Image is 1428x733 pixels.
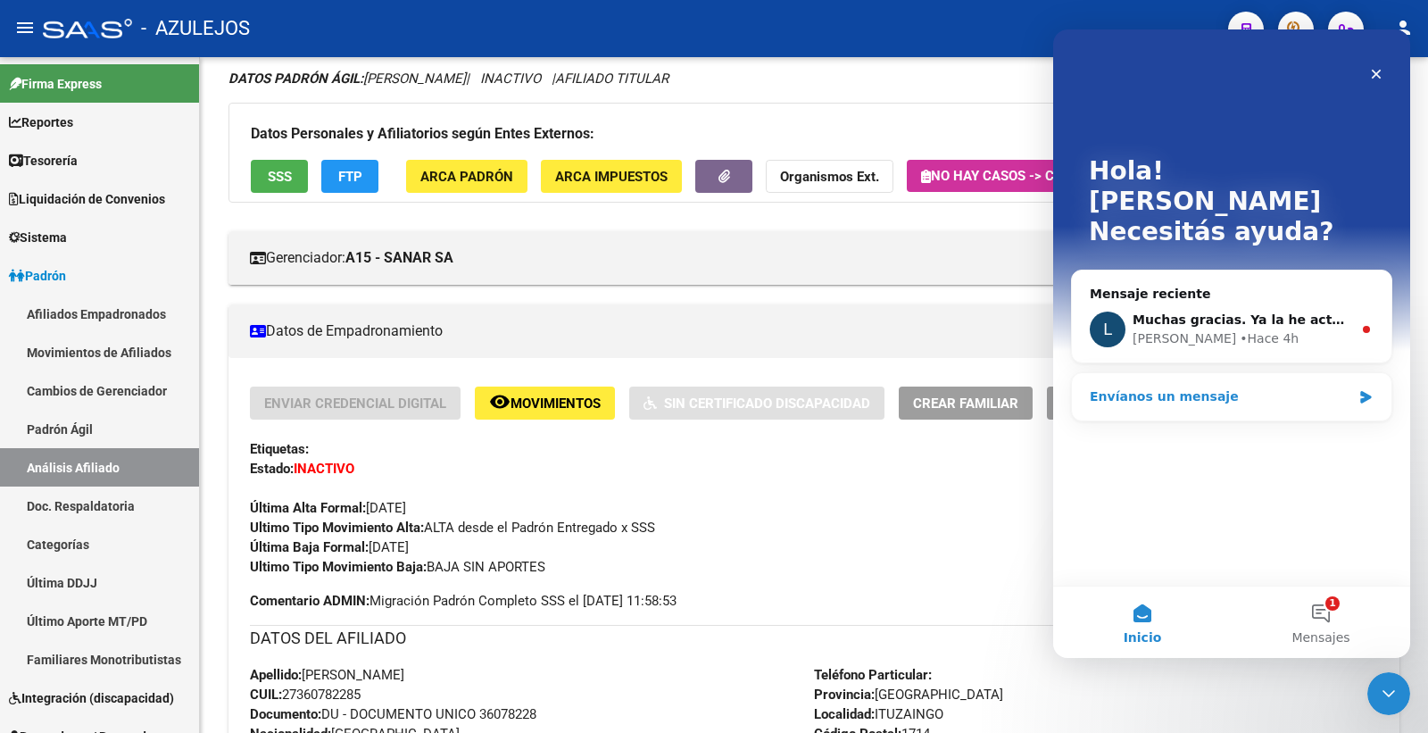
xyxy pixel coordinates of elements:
[814,687,1003,703] span: [GEOGRAPHIC_DATA]
[250,667,302,683] strong: Apellido:
[250,321,1357,341] mat-panel-title: Datos de Empadronamiento
[420,169,513,185] span: ARCA Padrón
[9,189,165,209] span: Liquidación de Convenios
[814,667,932,683] strong: Teléfono Particular:
[913,396,1018,412] span: Crear Familiar
[489,391,511,412] mat-icon: remove_red_eye
[250,539,409,555] span: [DATE]
[37,358,298,377] div: Envíanos un mensaje
[921,168,1088,184] span: No hay casos -> Crear
[541,160,682,193] button: ARCA Impuestos
[1367,672,1410,715] iframe: Intercom live chat
[9,228,67,247] span: Sistema
[268,169,292,185] span: SSS
[475,387,615,420] button: Movimientos
[899,387,1033,420] button: Crear Familiar
[250,500,406,516] span: [DATE]
[664,396,870,412] span: Sin Certificado Discapacidad
[14,17,36,38] mat-icon: menu
[814,706,875,722] strong: Localidad:
[187,300,245,319] div: • Hace 4h
[1053,29,1410,658] iframe: Intercom live chat
[9,688,174,708] span: Integración (discapacidad)
[907,160,1102,192] button: No hay casos -> Crear
[511,396,601,412] span: Movimientos
[338,169,362,185] span: FTP
[238,602,296,614] span: Mensajes
[250,706,321,722] strong: Documento:
[321,160,378,193] button: FTP
[250,520,424,536] strong: Ultimo Tipo Movimiento Alta:
[9,151,78,171] span: Tesorería
[250,520,655,536] span: ALTA desde el Padrón Entregado x SSS
[264,396,446,412] span: Enviar Credencial Digital
[250,591,677,611] span: Migración Padrón Completo SSS el [DATE] 11:58:53
[250,387,461,420] button: Enviar Credencial Digital
[250,667,404,683] span: [PERSON_NAME]
[250,593,369,609] strong: Comentario ADMIN:
[250,248,1357,268] mat-panel-title: Gerenciador:
[251,121,1377,146] h3: Datos Personales y Afiliatorios según Entes Externos:
[9,266,66,286] span: Padrón
[1392,17,1414,38] mat-icon: person
[250,706,536,722] span: DU - DOCUMENTO UNICO 36078228
[766,160,893,193] button: Organismos Ext.
[555,169,668,185] span: ARCA Impuestos
[250,687,282,703] strong: CUIL:
[250,441,309,457] strong: Etiquetas:
[814,687,875,703] strong: Provincia:
[345,248,453,268] strong: A15 - SANAR SA
[18,343,339,392] div: Envíanos un mensaje
[406,160,527,193] button: ARCA Padrón
[555,71,668,87] span: AFILIADO TITULAR
[178,557,357,629] button: Mensajes
[79,300,183,319] div: [PERSON_NAME]
[251,160,308,193] button: SSS
[228,71,363,87] strong: DATOS PADRÓN ÁGIL:
[71,602,109,614] span: Inicio
[307,29,339,61] div: Cerrar
[629,387,884,420] button: Sin Certificado Discapacidad
[250,687,361,703] span: 27360782285
[228,231,1399,285] mat-expansion-panel-header: Gerenciador:A15 - SANAR SA
[250,626,1378,651] h3: DATOS DEL AFILIADO
[228,304,1399,358] mat-expansion-panel-header: Datos de Empadronamiento
[141,9,250,48] span: - AZULEJOS
[250,559,427,575] strong: Ultimo Tipo Movimiento Baja:
[250,539,369,555] strong: Última Baja Formal:
[79,283,498,297] span: Muchas gracias. Ya la he actualizado. Qué tengas lindo día.
[9,74,102,94] span: Firma Express
[1047,387,1157,420] button: ABM Rápido
[780,169,879,185] strong: Organismos Ext.
[250,559,545,575] span: BAJA SIN APORTES
[294,461,354,477] strong: INACTIVO
[9,112,73,132] span: Reportes
[250,461,294,477] strong: Estado:
[228,71,466,87] span: [PERSON_NAME]
[250,500,366,516] strong: Última Alta Formal:
[228,71,668,87] i: | INACTIVO |
[814,706,943,722] span: ITUZAINGO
